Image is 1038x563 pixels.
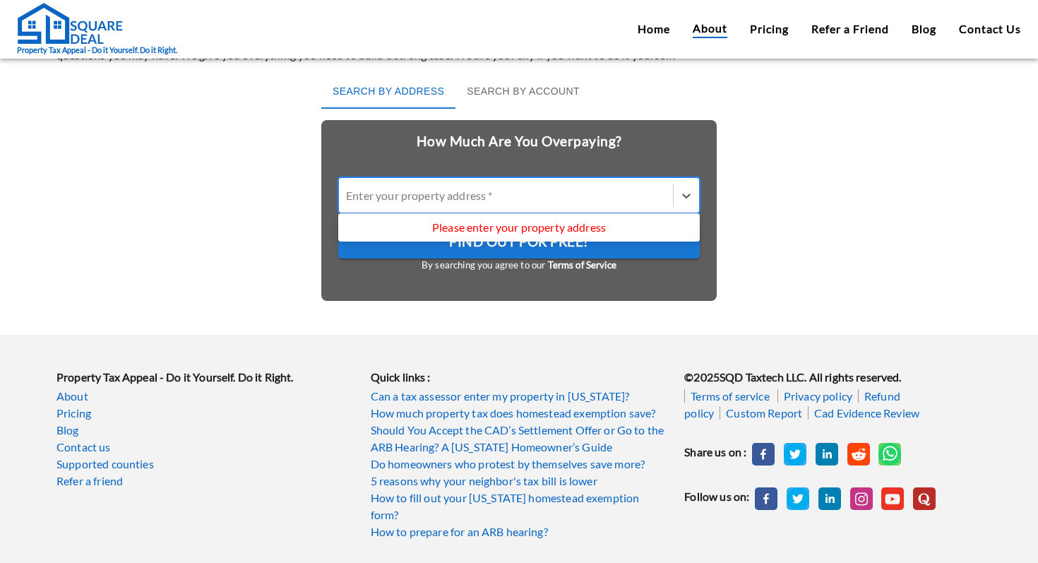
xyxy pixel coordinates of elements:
b: Follow us on: [684,490,749,503]
a: Pricing [750,20,789,37]
a: . [881,487,904,510]
button: Search by Address [321,75,455,109]
button: facebook [752,443,775,466]
a: Terms of Service [548,259,616,271]
button: whatsapp [878,443,901,466]
a: Should You Accept the CAD’s Settlement Offer or Go to the ARB Hearing? A [US_STATE] Homeowner’s G... [371,422,668,456]
b: Property Tax Appeal - Do it Yourself. Do it Right. [56,370,294,384]
a: Blog [912,20,936,37]
a: Pricing [56,405,354,422]
a: Terms of service [684,389,775,403]
a: . [787,487,809,510]
a: . [818,487,841,510]
a: How to fill out your [US_STATE] homestead exemption form? [371,490,668,523]
b: © 2025 SQD Taxtech LLC. All rights reserved. [684,370,901,384]
div: Please enter your property address [338,216,700,239]
a: . [913,487,936,510]
b: Share us on : [684,445,746,458]
div: basic tabs example [321,75,717,109]
a: About [56,388,354,405]
h2: How Much Are You Overpaying? [321,120,717,163]
span: Find Out For Free! [449,230,589,254]
a: About [693,20,727,38]
a: Refund policy [684,389,900,420]
a: Refer a Friend [811,20,889,37]
a: 5 reasons why your neighbor's tax bill is lower [371,473,668,490]
a: Home [638,20,670,37]
button: Search by Account [455,75,591,109]
a: Refer a friend [56,473,354,490]
a: Cad Evidence Review [808,406,925,420]
a: Can a tax assessor enter my property in [US_STATE]? [371,388,668,405]
a: Supported counties [56,456,354,473]
img: Square Deal [17,2,123,45]
a: . [850,487,873,510]
button: reddit [847,443,870,466]
button: twitter [784,443,806,466]
a: How much property tax does homestead exemption save? [371,405,668,422]
a: Privacy policy [777,389,858,403]
a: Blog [56,422,354,439]
button: linkedin [816,443,838,466]
a: How to prepare for an ARB hearing? [371,523,668,540]
a: Property Tax Appeal - Do it Yourself. Do it Right. [17,2,177,57]
button: Find Out For Free! [338,225,700,259]
a: Contact Us [959,20,1021,37]
a: Custom Report [720,406,808,420]
b: Quick links : [371,370,431,384]
a: . [755,487,777,510]
small: By searching you agree to our [338,259,700,273]
a: Contact us [56,439,354,456]
a: Do homeowners who protest by themselves save more? [371,456,668,473]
